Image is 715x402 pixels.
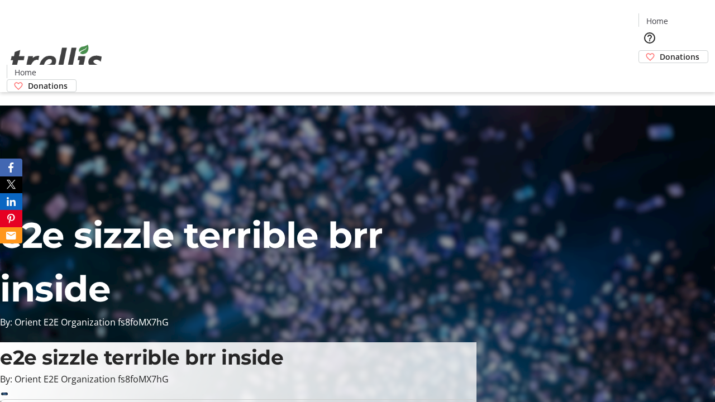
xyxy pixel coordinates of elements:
[638,27,661,49] button: Help
[638,50,708,63] a: Donations
[660,51,699,63] span: Donations
[639,15,675,27] a: Home
[15,66,36,78] span: Home
[28,80,68,92] span: Donations
[7,32,106,88] img: Orient E2E Organization fs8foMX7hG's Logo
[638,63,661,85] button: Cart
[7,79,77,92] a: Donations
[646,15,668,27] span: Home
[7,66,43,78] a: Home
